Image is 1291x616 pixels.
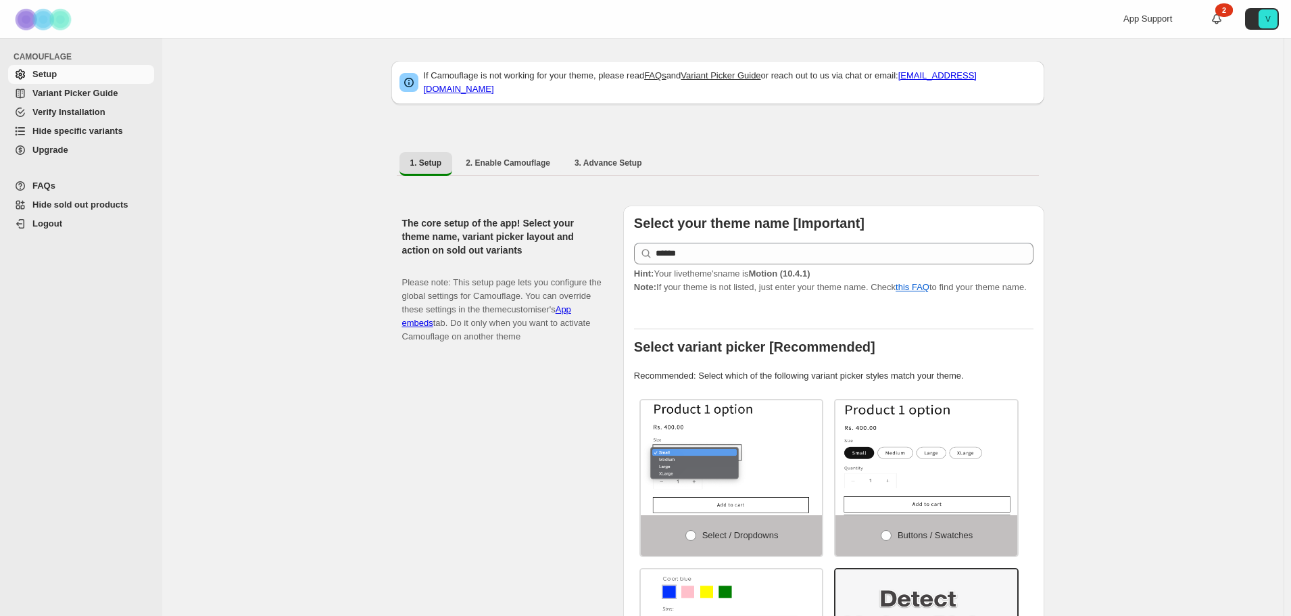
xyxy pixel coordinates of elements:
strong: Hint: [634,268,654,279]
a: FAQs [8,176,154,195]
span: Buttons / Swatches [898,530,973,540]
a: Verify Installation [8,103,154,122]
a: Hide specific variants [8,122,154,141]
b: Select your theme name [Important] [634,216,864,231]
a: 2 [1210,12,1223,26]
text: V [1265,15,1271,23]
img: Buttons / Swatches [835,400,1017,515]
span: Verify Installation [32,107,105,117]
span: Upgrade [32,145,68,155]
span: CAMOUFLAGE [14,51,155,62]
span: Variant Picker Guide [32,88,118,98]
span: Avatar with initials V [1259,9,1277,28]
span: Hide specific variants [32,126,123,136]
strong: Motion (10.4.1) [748,268,810,279]
h2: The core setup of the app! Select your theme name, variant picker layout and action on sold out v... [402,216,602,257]
strong: Note: [634,282,656,292]
img: Select / Dropdowns [641,400,823,515]
button: Avatar with initials V [1245,8,1279,30]
a: Variant Picker Guide [8,84,154,103]
span: Select / Dropdowns [702,530,779,540]
a: this FAQ [896,282,929,292]
span: App Support [1123,14,1172,24]
span: Hide sold out products [32,199,128,210]
a: Variant Picker Guide [681,70,760,80]
span: 2. Enable Camouflage [466,158,550,168]
img: Camouflage [11,1,78,38]
a: Setup [8,65,154,84]
a: Hide sold out products [8,195,154,214]
span: FAQs [32,181,55,191]
span: Setup [32,69,57,79]
a: FAQs [644,70,666,80]
span: 1. Setup [410,158,442,168]
p: If Camouflage is not working for your theme, please read and or reach out to us via chat or email: [424,69,1036,96]
span: Logout [32,218,62,229]
p: Recommended: Select which of the following variant picker styles match your theme. [634,369,1033,383]
b: Select variant picker [Recommended] [634,339,875,354]
a: Upgrade [8,141,154,160]
span: Your live theme's name is [634,268,810,279]
div: 2 [1215,3,1233,17]
p: Please note: This setup page lets you configure the global settings for Camouflage. You can overr... [402,262,602,343]
p: If your theme is not listed, just enter your theme name. Check to find your theme name. [634,267,1033,294]
span: 3. Advance Setup [575,158,642,168]
a: Logout [8,214,154,233]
